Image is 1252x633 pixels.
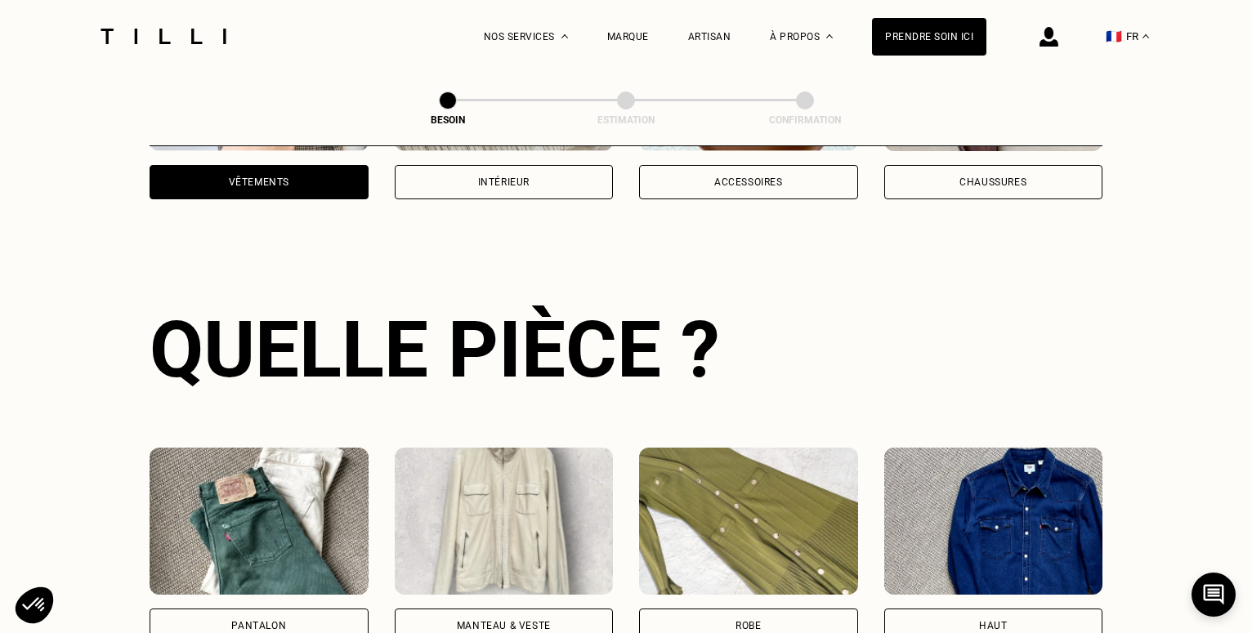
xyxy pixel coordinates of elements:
a: Prendre soin ici [872,18,986,56]
div: Haut [979,621,1007,631]
div: Besoin [366,114,530,126]
img: Menu déroulant [561,34,568,38]
div: Intérieur [478,177,530,187]
div: Pantalon [231,621,286,631]
div: Accessoires [714,177,783,187]
div: Vêtements [229,177,289,187]
div: Chaussures [959,177,1026,187]
div: Quelle pièce ? [150,304,1102,395]
img: Logo du service de couturière Tilli [95,29,232,44]
span: 🇫🇷 [1106,29,1122,44]
img: icône connexion [1040,27,1058,47]
div: Confirmation [723,114,887,126]
img: Tilli retouche votre Haut [884,448,1103,595]
div: Robe [736,621,761,631]
img: Menu déroulant à propos [826,34,833,38]
a: Marque [607,31,649,42]
img: menu déroulant [1142,34,1149,38]
a: Artisan [688,31,731,42]
div: Manteau & Veste [457,621,551,631]
img: Tilli retouche votre Robe [639,448,858,595]
div: Estimation [544,114,708,126]
img: Tilli retouche votre Manteau & Veste [395,448,614,595]
img: Tilli retouche votre Pantalon [150,448,369,595]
